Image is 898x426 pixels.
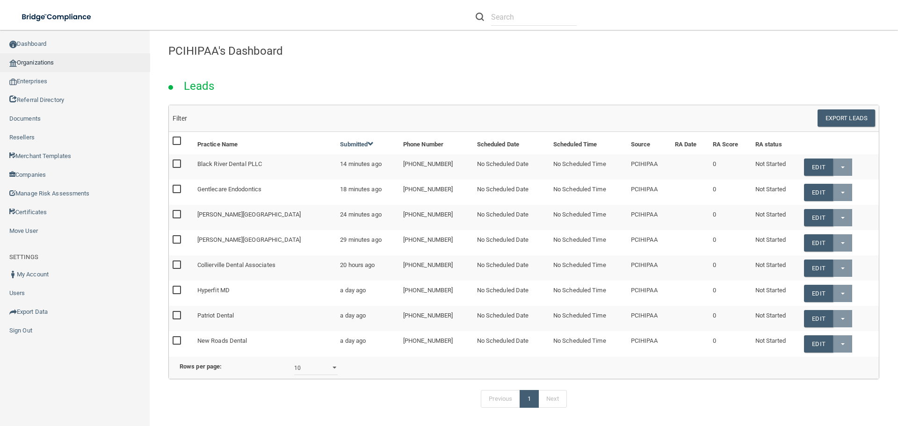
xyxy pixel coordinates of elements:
td: [PHONE_NUMBER] [399,155,473,180]
td: No Scheduled Date [473,256,550,281]
td: No Scheduled Time [550,281,627,306]
td: Not Started [752,231,801,256]
td: Not Started [752,256,801,281]
label: SETTINGS [9,252,38,263]
td: 14 minutes ago [336,155,399,180]
th: Practice Name [194,132,336,155]
td: No Scheduled Date [473,306,550,332]
td: 24 minutes ago [336,205,399,231]
td: [PERSON_NAME][GEOGRAPHIC_DATA] [194,231,336,256]
td: Not Started [752,205,801,231]
td: No Scheduled Time [550,332,627,356]
td: [PHONE_NUMBER] [399,281,473,306]
b: Rows per page: [180,363,222,370]
td: No Scheduled Time [550,231,627,256]
td: No Scheduled Time [550,306,627,332]
td: [PHONE_NUMBER] [399,231,473,256]
img: enterprise.0d942306.png [9,79,17,85]
img: ic_user_dark.df1a06c3.png [9,271,17,278]
td: [PHONE_NUMBER] [399,180,473,205]
img: ic-search.3b580494.png [476,13,484,21]
th: Scheduled Date [473,132,550,155]
td: 0 [709,332,752,356]
td: Patriot Dental [194,306,336,332]
img: bridge_compliance_login_screen.278c3ca4.svg [14,7,100,27]
td: No Scheduled Time [550,205,627,231]
h2: Leads [174,73,224,99]
td: Black River Dental PLLC [194,155,336,180]
td: PCIHIPAA [627,256,671,281]
td: Collierville Dental Associates [194,256,336,281]
img: icon-export.b9366987.png [9,308,17,316]
td: 18 minutes ago [336,180,399,205]
td: 0 [709,180,752,205]
td: Not Started [752,306,801,332]
img: ic_reseller.de258add.png [9,134,17,141]
td: 0 [709,256,752,281]
td: a day ago [336,281,399,306]
img: ic_dashboard_dark.d01f4a41.png [9,41,17,48]
a: Edit [804,285,833,302]
td: Not Started [752,155,801,180]
td: Not Started [752,281,801,306]
a: Submitted [340,141,374,148]
td: [PERSON_NAME][GEOGRAPHIC_DATA] [194,205,336,231]
a: Edit [804,209,833,227]
a: Edit [804,235,833,252]
td: No Scheduled Date [473,180,550,205]
a: Next [538,390,566,408]
td: 0 [709,155,752,180]
td: PCIHIPAA [627,306,671,332]
img: organization-icon.f8decf85.png [9,59,17,67]
input: Search [491,8,577,26]
td: PCIHIPAA [627,231,671,256]
td: Not Started [752,332,801,356]
a: Edit [804,335,833,353]
td: No Scheduled Date [473,281,550,306]
h4: PCIHIPAA's Dashboard [168,45,879,57]
td: Hyperfit MD [194,281,336,306]
td: PCIHIPAA [627,180,671,205]
a: Previous [481,390,520,408]
a: Edit [804,310,833,327]
td: PCIHIPAA [627,281,671,306]
img: briefcase.64adab9b.png [9,226,19,236]
button: Export Leads [818,109,875,127]
td: a day ago [336,332,399,356]
td: PCIHIPAA [627,205,671,231]
th: Phone Number [399,132,473,155]
td: [PHONE_NUMBER] [399,332,473,356]
td: No Scheduled Time [550,155,627,180]
td: 29 minutes ago [336,231,399,256]
td: 20 hours ago [336,256,399,281]
img: icon-documents.8dae5593.png [9,116,17,123]
td: a day ago [336,306,399,332]
td: No Scheduled Time [550,180,627,205]
td: PCIHIPAA [627,332,671,356]
th: RA Date [671,132,709,155]
td: Not Started [752,180,801,205]
td: 0 [709,205,752,231]
td: No Scheduled Date [473,155,550,180]
th: RA status [752,132,801,155]
td: 0 [709,281,752,306]
td: [PHONE_NUMBER] [399,256,473,281]
td: [PHONE_NUMBER] [399,205,473,231]
td: [PHONE_NUMBER] [399,306,473,332]
td: No Scheduled Date [473,332,550,356]
img: icon-filter@2x.21656d0b.png [189,115,196,123]
td: PCIHIPAA [627,155,671,180]
td: New Roads Dental [194,332,336,356]
td: 0 [709,306,752,332]
th: Scheduled Time [550,132,627,155]
a: Edit [804,260,833,277]
a: Edit [804,184,833,202]
th: Source [627,132,671,155]
a: Edit [804,159,833,176]
td: No Scheduled Date [473,205,550,231]
td: 0 [709,231,752,256]
td: Gentlecare Endodontics [194,180,336,205]
span: Filter [173,115,196,122]
td: No Scheduled Time [550,256,627,281]
a: 1 [520,390,539,408]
